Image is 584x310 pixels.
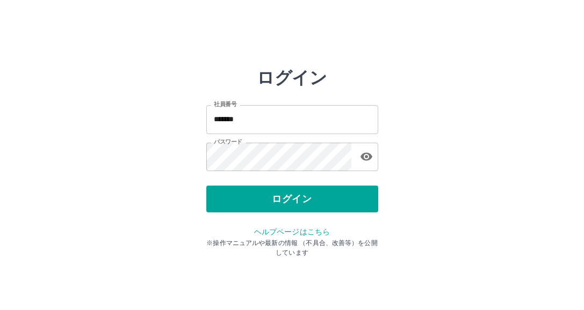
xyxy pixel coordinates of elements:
p: ※操作マニュアルや最新の情報 （不具合、改善等）を公開しています [206,238,378,257]
button: ログイン [206,186,378,212]
h2: ログイン [257,68,327,88]
label: パスワード [214,138,242,146]
a: ヘルプページはこちら [254,227,330,236]
label: 社員番号 [214,100,236,108]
